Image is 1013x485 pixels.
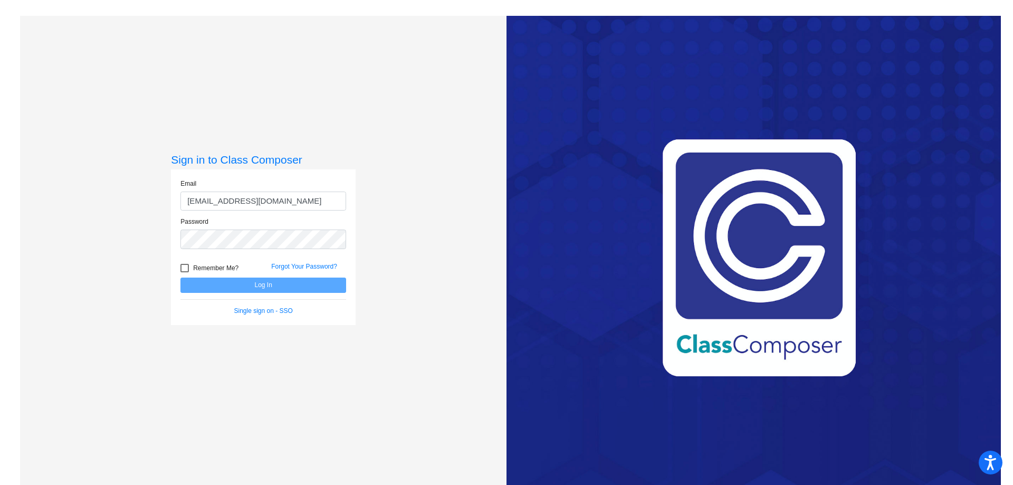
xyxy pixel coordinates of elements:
label: Password [180,217,208,226]
a: Forgot Your Password? [271,263,337,270]
h3: Sign in to Class Composer [171,153,356,166]
span: Remember Me? [193,262,238,274]
label: Email [180,179,196,188]
a: Single sign on - SSO [234,307,293,315]
button: Log In [180,278,346,293]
